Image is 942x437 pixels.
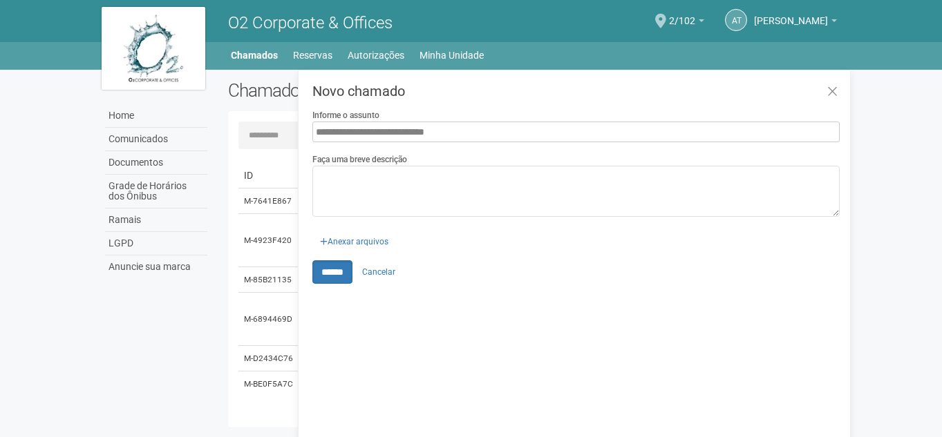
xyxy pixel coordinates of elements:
[293,46,332,65] a: Reservas
[105,128,207,151] a: Comunicados
[238,346,301,371] td: M-D2434C76
[105,151,207,175] a: Documentos
[754,17,837,28] a: [PERSON_NAME]
[818,77,847,107] a: Fechar
[238,371,301,397] td: M-BE0F5A7C
[105,208,207,232] a: Ramais
[312,84,840,98] h3: Novo chamado
[312,153,407,166] label: Faça uma breve descrição
[105,232,207,255] a: LGPD
[231,46,278,65] a: Chamados
[228,80,471,101] h2: Chamados
[348,46,404,65] a: Autorizações
[312,109,379,122] label: Informe o assunto
[312,227,396,248] div: Anexar arquivos
[355,262,403,282] a: Cancelar
[420,46,484,65] a: Minha Unidade
[105,255,207,278] a: Anuncie sua marca
[105,175,207,208] a: Grade de Horários dos Ônibus
[238,188,301,214] td: M-7641E867
[102,7,205,90] img: logo.jpg
[669,17,704,28] a: 2/102
[228,13,393,32] span: O2 Corporate & Offices
[754,2,828,26] span: Alessandra Teixeira
[238,163,301,188] td: ID
[725,9,747,31] a: AT
[238,267,301,293] td: M-85B21135
[238,293,301,346] td: M-6894469D
[669,2,695,26] span: 2/102
[105,104,207,128] a: Home
[238,214,301,267] td: M-4923F420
